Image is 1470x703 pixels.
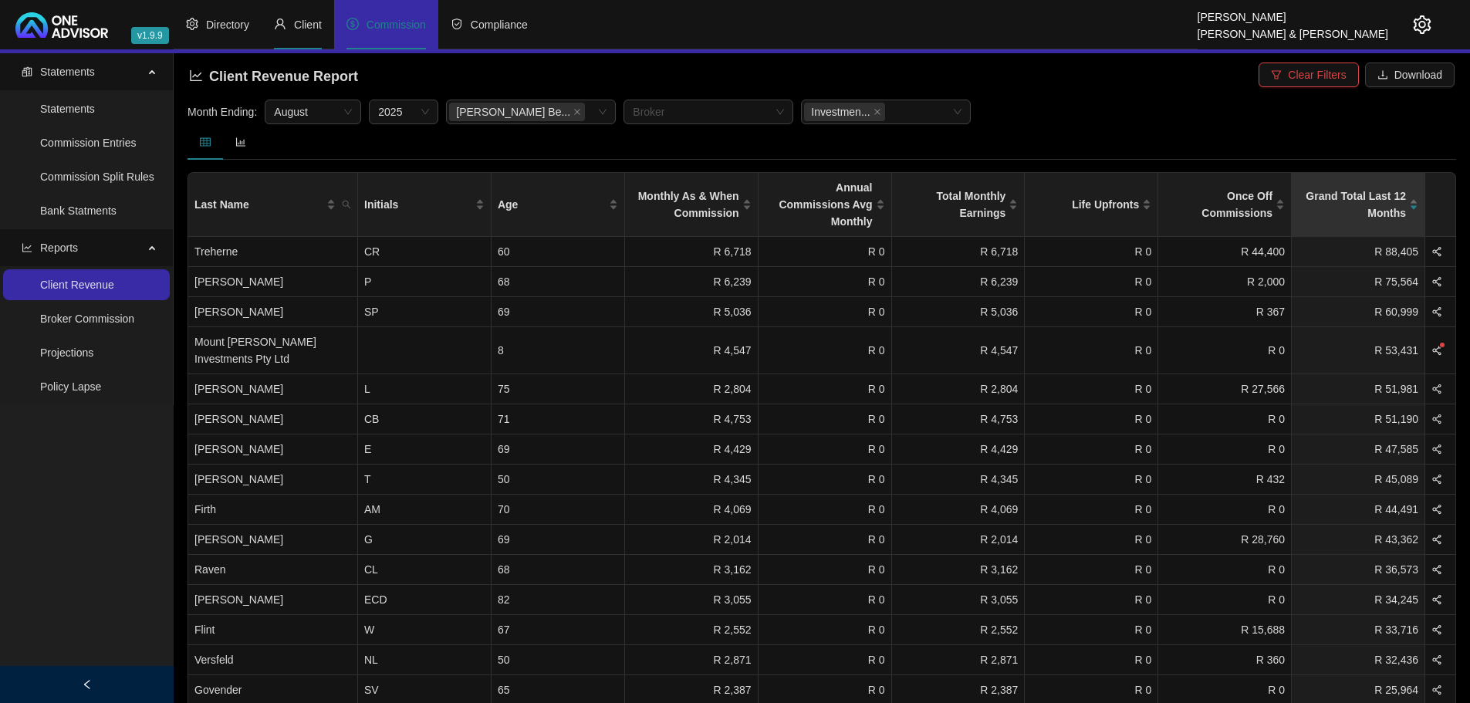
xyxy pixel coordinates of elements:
[1158,465,1292,495] td: R 432
[40,346,93,359] a: Projections
[1025,615,1158,645] td: R 0
[892,495,1026,525] td: R 4,069
[1158,525,1292,555] td: R 28,760
[1431,684,1442,695] span: share-alt
[1394,66,1442,83] span: Download
[358,615,492,645] td: W
[1198,21,1388,38] div: [PERSON_NAME] & [PERSON_NAME]
[892,615,1026,645] td: R 2,552
[1431,564,1442,575] span: share-alt
[498,344,504,357] span: 8
[892,404,1026,434] td: R 4,753
[1377,69,1388,80] span: download
[625,495,759,525] td: R 4,069
[358,645,492,675] td: NL
[804,103,884,121] span: Investment
[188,615,358,645] td: Flint
[631,188,739,221] span: Monthly As & When Commission
[498,563,510,576] span: 68
[1431,345,1442,356] span: share-alt
[1158,585,1292,615] td: R 0
[188,404,358,434] td: [PERSON_NAME]
[1298,188,1406,221] span: Grand Total Last 12 Months
[498,383,510,395] span: 75
[1025,525,1158,555] td: R 0
[759,297,892,327] td: R 0
[1288,66,1346,83] span: Clear Filters
[892,645,1026,675] td: R 2,871
[294,19,322,31] span: Client
[1158,615,1292,645] td: R 15,688
[759,404,892,434] td: R 0
[1025,374,1158,404] td: R 0
[498,503,510,515] span: 70
[498,443,510,455] span: 69
[1431,654,1442,665] span: share-alt
[1158,237,1292,267] td: R 44,400
[498,196,606,213] span: Age
[274,18,286,30] span: user
[1025,327,1158,374] td: R 0
[1292,327,1425,374] td: R 53,431
[1158,645,1292,675] td: R 360
[892,585,1026,615] td: R 3,055
[188,106,257,118] span: Month Ending:
[1025,434,1158,465] td: R 0
[188,465,358,495] td: [PERSON_NAME]
[1158,327,1292,374] td: R 0
[206,19,249,31] span: Directory
[892,555,1026,585] td: R 3,162
[1025,404,1158,434] td: R 0
[892,297,1026,327] td: R 5,036
[1292,465,1425,495] td: R 45,089
[456,103,570,120] span: [PERSON_NAME] Be...
[1292,267,1425,297] td: R 75,564
[1158,434,1292,465] td: R 0
[498,413,510,425] span: 71
[1365,63,1455,87] button: Download
[892,434,1026,465] td: R 4,429
[759,374,892,404] td: R 0
[892,525,1026,555] td: R 2,014
[625,645,759,675] td: R 2,871
[1292,237,1425,267] td: R 88,405
[498,593,510,606] span: 82
[625,555,759,585] td: R 3,162
[892,327,1026,374] td: R 4,547
[131,27,169,44] span: v1.9.9
[759,495,892,525] td: R 0
[40,66,95,78] span: Statements
[451,18,463,30] span: safety
[625,173,759,237] th: Monthly As & When Commission
[1259,63,1358,87] button: Clear Filters
[188,555,358,585] td: Raven
[188,585,358,615] td: [PERSON_NAME]
[358,404,492,434] td: CB
[1431,384,1442,394] span: share-alt
[1025,495,1158,525] td: R 0
[573,108,581,116] span: close
[1025,297,1158,327] td: R 0
[1158,555,1292,585] td: R 0
[40,380,101,393] a: Policy Lapse
[1431,474,1442,485] span: share-alt
[498,624,510,636] span: 67
[188,237,358,267] td: Treherne
[1158,374,1292,404] td: R 27,566
[15,12,108,38] img: 2df55531c6924b55f21c4cf5d4484680-logo-light.svg
[1292,555,1425,585] td: R 36,573
[892,465,1026,495] td: R 4,345
[1158,267,1292,297] td: R 2,000
[209,69,358,84] span: Client Revenue Report
[625,434,759,465] td: R 4,429
[1025,645,1158,675] td: R 0
[1431,444,1442,455] span: share-alt
[1031,196,1139,213] span: Life Upfronts
[1440,343,1445,347] sup: 1
[625,237,759,267] td: R 6,718
[40,204,117,217] a: Bank Statments
[625,374,759,404] td: R 2,804
[1158,173,1292,237] th: Once Off Commissions
[40,103,95,115] a: Statements
[765,179,873,230] span: Annual Commissions Avg Monthly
